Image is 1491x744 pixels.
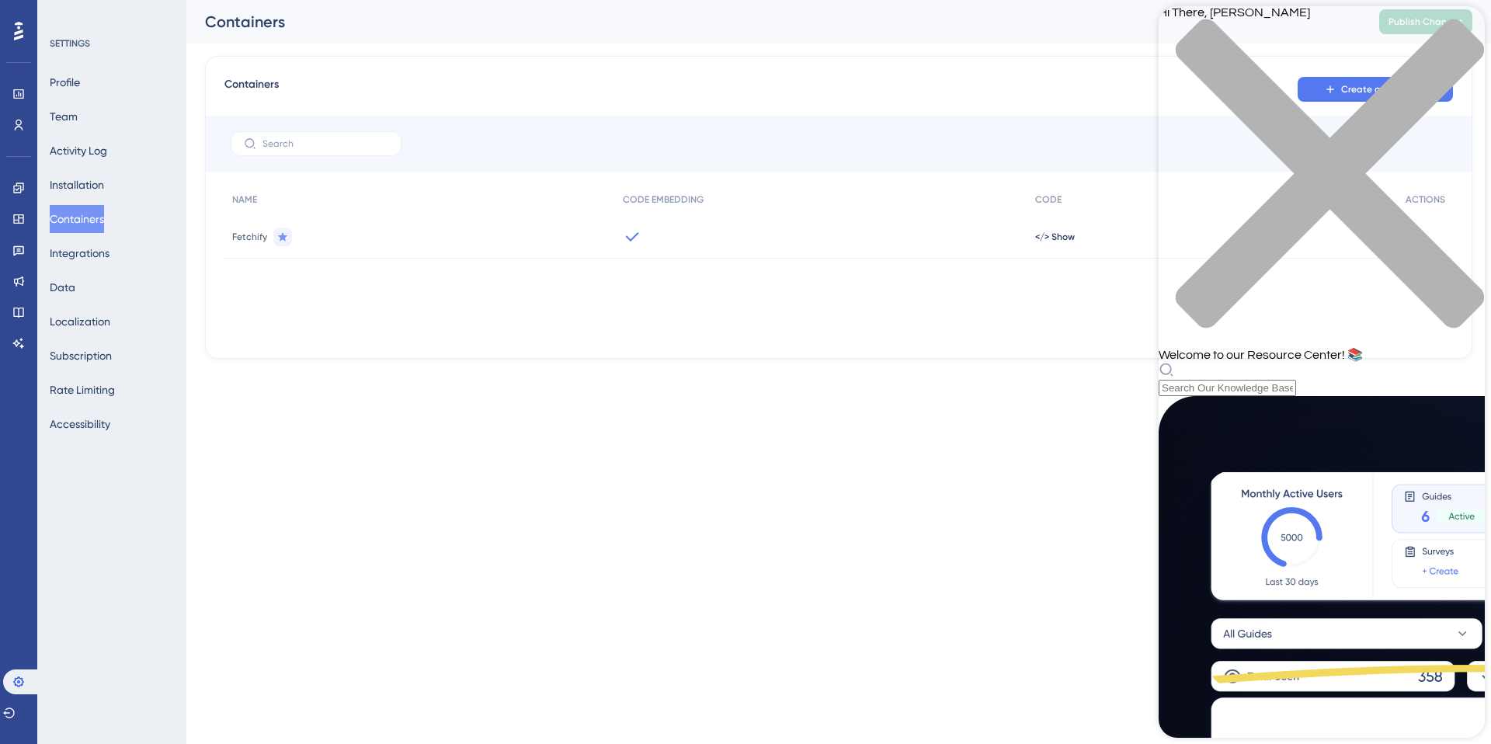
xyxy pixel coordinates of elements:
button: Containers [50,205,104,233]
div: SETTINGS [50,37,176,50]
button: </> Show [1035,231,1075,243]
button: Accessibility [50,410,110,438]
span: Need Help? [36,4,97,23]
button: Installation [50,171,104,199]
button: Rate Limiting [50,376,115,404]
button: Team [50,103,78,130]
span: Fetchify [232,231,267,243]
button: Profile [50,68,80,96]
button: Activity Log [50,137,107,165]
span: CODE [1035,193,1062,206]
span: CODE EMBEDDING [623,193,704,206]
div: Containers [205,11,1340,33]
button: Localization [50,308,110,335]
span: NAME [232,193,257,206]
button: Data [50,273,75,301]
img: launcher-image-alternative-text [9,9,37,37]
input: Search [262,138,388,149]
span: Containers [224,75,279,103]
button: Subscription [50,342,112,370]
button: Open AI Assistant Launcher [5,5,42,42]
button: Integrations [50,239,109,267]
